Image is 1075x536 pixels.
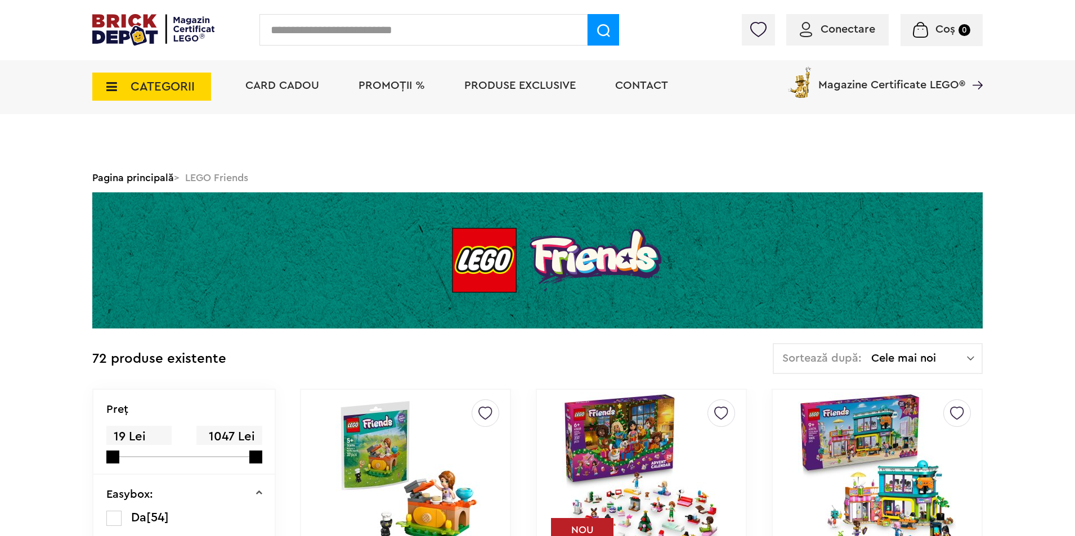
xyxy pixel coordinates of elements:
p: Preţ [106,404,128,415]
span: Conectare [821,24,875,35]
a: Magazine Certificate LEGO® [965,65,983,76]
span: 19 Lei [106,426,172,448]
span: [54] [146,511,169,524]
img: LEGO Friends [92,192,983,328]
span: Cele mai noi [871,353,967,364]
span: Sortează după: [782,353,862,364]
span: Coș [935,24,955,35]
span: 1047 Lei [196,426,262,448]
a: Contact [615,80,668,91]
a: Pagina principală [92,173,174,183]
div: > LEGO Friends [92,163,983,192]
p: Easybox: [106,489,153,500]
a: Produse exclusive [464,80,576,91]
div: 72 produse existente [92,343,226,375]
span: Magazine Certificate LEGO® [818,65,965,91]
small: 0 [958,24,970,36]
a: Card Cadou [245,80,319,91]
span: Da [131,511,146,524]
span: CATEGORII [131,80,195,93]
a: Conectare [800,24,875,35]
a: PROMOȚII % [359,80,425,91]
